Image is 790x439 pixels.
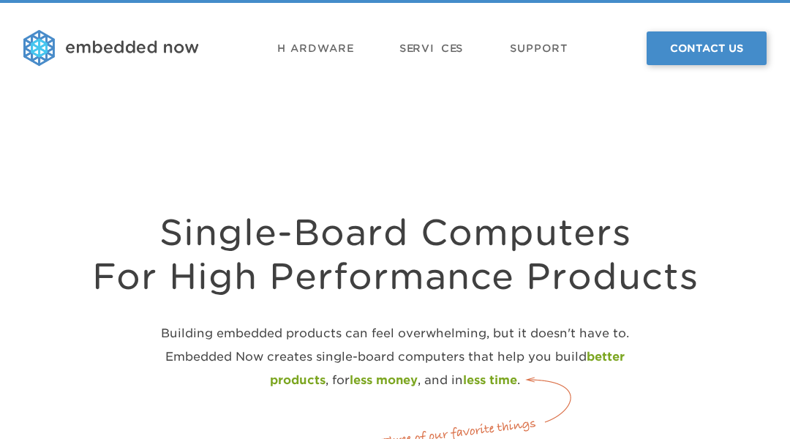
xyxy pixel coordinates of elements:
span: Building embedded products can feel overwhelming, but it doesn't have [161,326,609,340]
a: Contact Us [647,31,767,65]
img: logo.png [23,30,199,67]
strong: less money [350,373,418,387]
a: Support [510,26,568,70]
a: Services [399,26,463,70]
a: Hardware [277,26,353,70]
strong: less time [463,373,517,387]
h1: Single-Board Computers For High Performance Products [23,211,767,299]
